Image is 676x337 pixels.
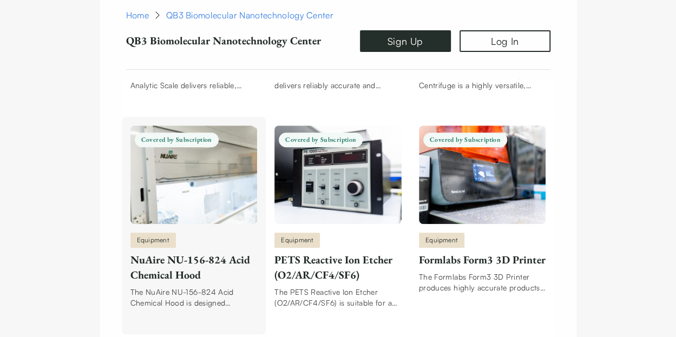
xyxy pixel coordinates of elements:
img: Formlabs Form3 3D Printer [419,125,546,224]
div: The Sorvall RT 6000B Refrigerated Centrifuge is a highly versatile, refrigerated, medium capacity... [419,69,546,91]
a: PETS Reactive Ion Etcher (O2/AR/CF4/SF6)Covered by SubscriptionEquipmentPETS Reactive Ion Etcher ... [274,125,402,317]
span: Equipment [425,235,458,245]
a: NuAire NU-156-824 Acid Chemical HoodCovered by SubscriptionEquipmentNuAire NU-156-824 Acid Chemic... [130,125,258,317]
a: Home [126,9,149,22]
a: Sign Up [360,30,451,52]
p: QB3 Biomolecular Nanotechnology Center [126,34,321,48]
div: NuAire NU-156-824 Acid Chemical Hood [130,252,258,282]
div: Formlabs Form3 3D Printer [419,252,546,267]
a: Log In [460,30,550,52]
div: The PETS Reactive Ion Etcher (O2/AR/CF4/SF6) is suitable for a variety of surface modification ap... [274,287,402,308]
span: Covered by Subscription [135,133,219,147]
span: Equipment [137,235,169,245]
span: Covered by Subscription [279,133,363,147]
img: NuAire NU-156-824 Acid Chemical Hood [130,125,258,224]
div: The Bonvoisin Table Top Viscometer delivers reliably accurate and precise absolute and apparent v... [274,69,402,91]
a: Formlabs Form3 3D PrinterCovered by SubscriptionEquipmentFormlabs Form3 3D PrinterThe Formlabs Fo... [419,125,546,317]
div: QB3 Biomolecular Nanotechnology Center [166,9,333,22]
img: PETS Reactive Ion Etcher (O2/AR/CF4/SF6) [274,125,402,224]
div: The Formlabs Form3 3D Printer produces highly accurate products using a variety of advanced resin... [419,272,546,293]
span: Covered by Subscription [423,133,507,147]
div: PETS Reactive Ion Etcher (O2/AR/CF4/SF6) [274,252,402,282]
div: The NuAire NU-156-824 Acid Chemical Hood is designed specifically for the safe handling and conta... [130,287,258,308]
span: Equipment [281,235,313,245]
div: The [PERSON_NAME] Toledo Analytic Scale delivers reliable, accurate mass measurements with high p... [130,69,258,91]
